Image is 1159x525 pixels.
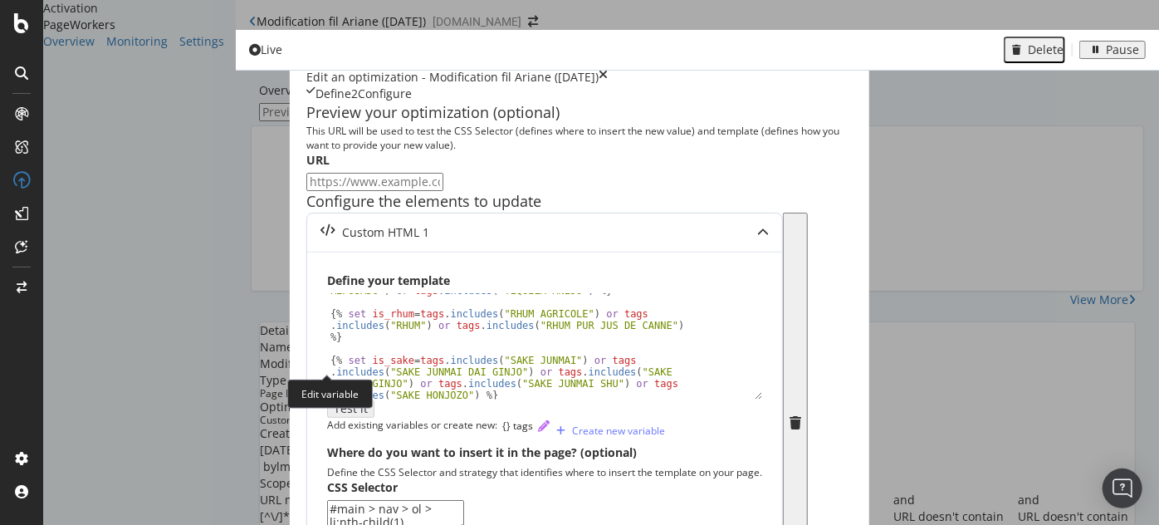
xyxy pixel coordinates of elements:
[306,191,853,213] div: Configure the elements to update
[327,272,450,289] label: Define your template
[327,400,374,418] button: Test it
[599,69,608,86] div: times
[550,418,665,444] button: Create new variable
[306,102,853,124] div: Preview your optimization (optional)
[342,224,429,241] div: Custom HTML 1
[502,419,533,433] div: {} tags
[351,86,358,102] div: 2
[1028,43,1064,56] div: Delete
[327,465,762,479] div: Define the CSS Selector and strategy that identifies where to insert the template on your page.
[327,444,637,461] label: Where do you want to insert it in the page? (optional)
[306,124,853,152] div: This URL will be used to test the CSS Selector (defines where to insert the new value) and templa...
[538,420,550,432] div: pencil
[306,69,599,86] div: Edit an optimization - Modification fil Ariane ([DATE])
[306,152,330,169] label: URL
[497,418,538,434] button: {} tags
[1103,469,1142,508] div: Open Intercom Messenger
[315,86,351,102] div: Define
[1106,43,1139,56] div: Pause
[327,418,497,444] div: Add existing variables or create new:
[261,42,282,58] div: Live
[358,86,412,102] div: Configure
[572,424,665,438] div: Create new variable
[287,380,373,409] div: Edit variable
[334,402,368,415] div: Test it
[327,479,398,496] label: CSS Selector
[306,173,443,191] input: https://www.example.com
